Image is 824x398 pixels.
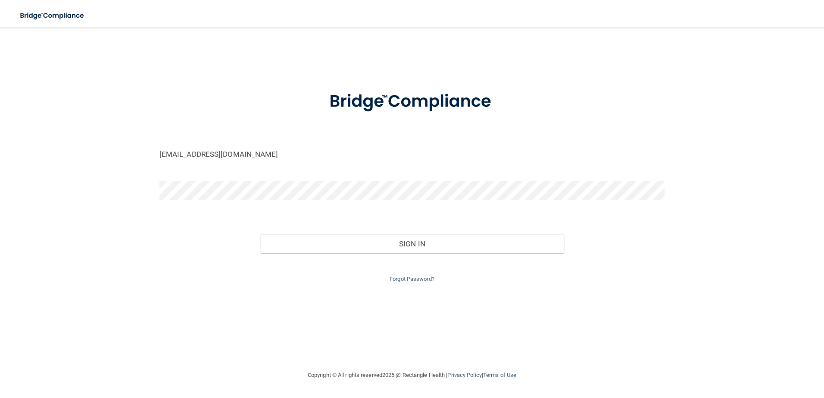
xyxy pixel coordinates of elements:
[447,372,481,378] a: Privacy Policy
[13,7,92,25] img: bridge_compliance_login_screen.278c3ca4.svg
[260,234,564,253] button: Sign In
[390,276,434,282] a: Forgot Password?
[483,372,516,378] a: Terms of Use
[159,145,665,164] input: Email
[255,361,569,389] div: Copyright © All rights reserved 2025 @ Rectangle Health | |
[312,79,512,124] img: bridge_compliance_login_screen.278c3ca4.svg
